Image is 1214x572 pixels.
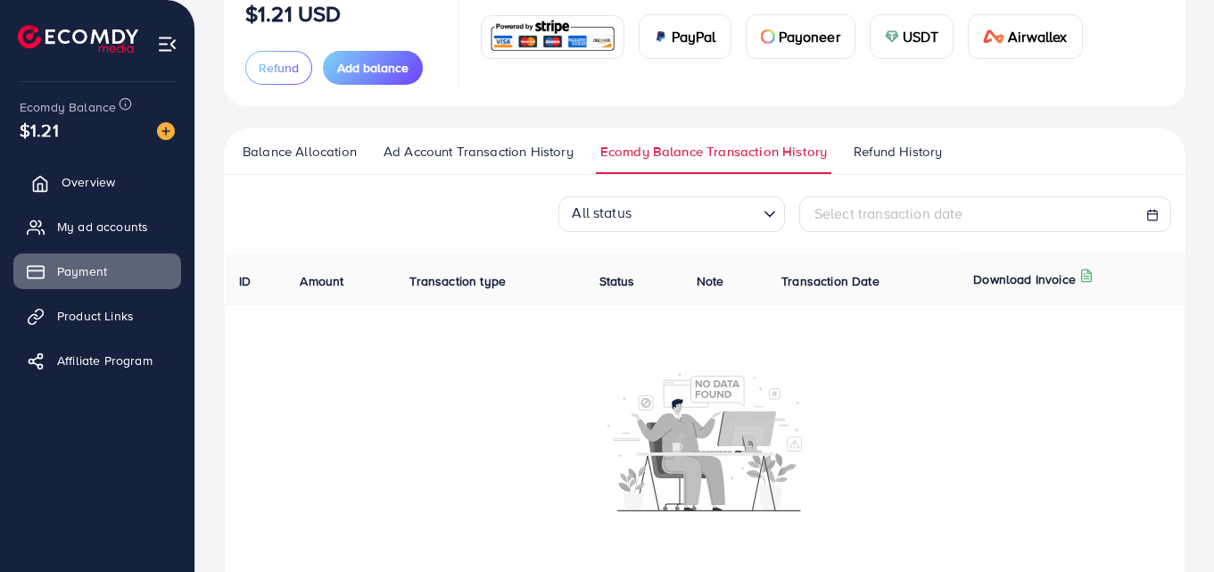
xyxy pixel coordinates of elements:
[18,25,138,53] img: logo
[599,272,635,290] span: Status
[57,352,153,369] span: Affiliate Program
[885,29,899,44] img: card
[245,3,341,24] p: $1.21 USD
[239,272,251,290] span: ID
[1008,26,1067,47] span: Airwallex
[384,142,574,162] span: Ad Account Transaction History
[57,218,148,236] span: My ad accounts
[245,51,312,85] button: Refund
[568,198,635,228] span: All status
[62,173,115,191] span: Overview
[13,343,181,378] a: Affiliate Program
[779,26,840,47] span: Payoneer
[1138,492,1201,559] iframe: Chat
[20,98,116,116] span: Ecomdy Balance
[57,262,107,280] span: Payment
[323,51,423,85] button: Add balance
[558,196,785,232] div: Search for option
[481,15,624,59] a: card
[870,14,954,59] a: cardUSDT
[637,199,756,228] input: Search for option
[814,203,963,223] span: Select transaction date
[903,26,939,47] span: USDT
[607,371,802,511] img: No account
[20,117,59,143] span: $1.21
[487,18,618,56] img: card
[600,142,827,162] span: Ecomdy Balance Transaction History
[746,14,855,59] a: cardPayoneer
[300,272,343,290] span: Amount
[697,272,724,290] span: Note
[337,59,409,77] span: Add balance
[672,26,716,47] span: PayPal
[13,253,181,289] a: Payment
[781,272,880,290] span: Transaction Date
[157,122,175,140] img: image
[409,272,506,290] span: Transaction type
[13,164,181,200] a: Overview
[13,209,181,245] a: My ad accounts
[854,142,942,162] span: Refund History
[157,34,178,54] img: menu
[983,29,1004,44] img: card
[57,307,134,325] span: Product Links
[243,142,357,162] span: Balance Allocation
[639,14,731,59] a: cardPayPal
[973,269,1076,290] p: Download Invoice
[13,298,181,334] a: Product Links
[259,59,299,77] span: Refund
[654,29,668,44] img: card
[761,29,775,44] img: card
[968,14,1082,59] a: cardAirwallex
